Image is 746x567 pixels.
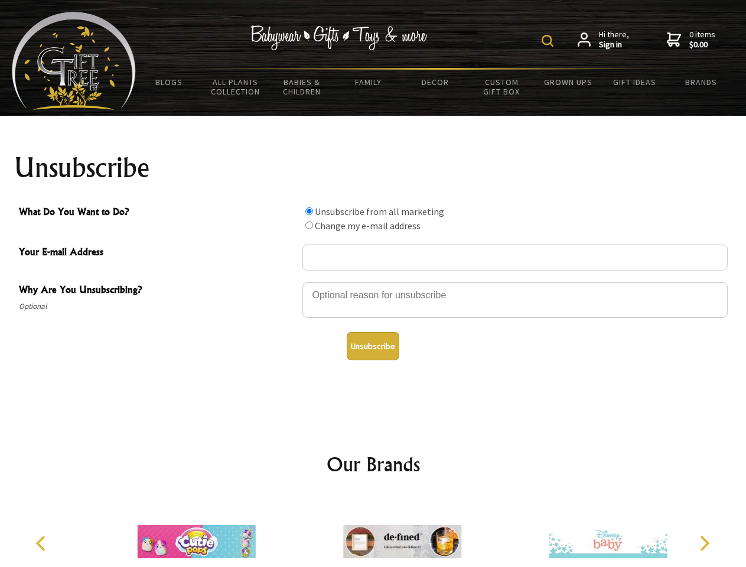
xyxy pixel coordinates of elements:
[302,282,728,318] textarea: Why Are You Unsubscribing?
[14,154,732,182] h1: Unsubscribe
[691,530,717,556] button: Next
[402,70,468,94] a: Decor
[689,29,715,50] span: 0 items
[315,206,444,217] label: Unsubscribe from all marketing
[335,70,402,94] a: Family
[24,450,723,478] h2: Our Brands
[136,70,203,94] a: BLOGS
[599,30,629,50] span: Hi there,
[468,70,535,104] a: Custom Gift Box
[347,332,399,360] button: Unsubscribe
[689,40,715,50] strong: $0.00
[19,299,297,314] span: Optional
[19,204,297,221] span: What Do You Want to Do?
[30,530,56,556] button: Previous
[203,70,269,104] a: All Plants Collection
[19,282,297,299] span: Why Are You Unsubscribing?
[19,245,297,262] span: Your E-mail Address
[269,70,335,104] a: Babies & Children
[12,12,136,110] img: Babyware - Gifts - Toys and more...
[667,30,715,50] a: 0 items$0.00
[315,220,421,232] label: Change my e-mail address
[250,25,428,50] img: Babywear - Gifts - Toys & more
[305,207,313,215] input: What Do You Want to Do?
[535,70,601,94] a: Grown Ups
[599,40,629,50] strong: Sign in
[305,221,313,229] input: What Do You Want to Do?
[668,70,735,94] a: Brands
[601,70,668,94] a: Gift Ideas
[578,30,629,50] a: Hi there,Sign in
[302,245,728,271] input: Your E-mail Address
[542,35,553,47] img: product search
